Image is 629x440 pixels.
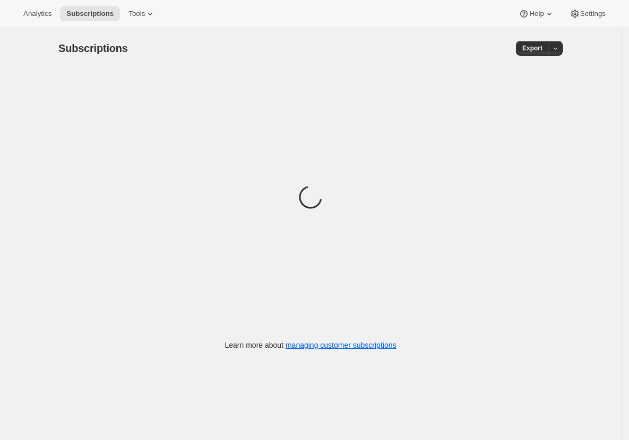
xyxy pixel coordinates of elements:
span: Export [522,44,542,52]
button: Help [512,6,561,21]
button: Settings [563,6,612,21]
button: Tools [122,6,162,21]
span: Analytics [23,10,51,18]
button: Analytics [17,6,58,21]
span: Tools [128,10,145,18]
span: Subscriptions [58,42,128,54]
a: managing customer subscriptions [286,341,397,349]
p: Learn more about [225,340,397,350]
button: Export [516,41,549,56]
span: Subscriptions [66,10,114,18]
button: Subscriptions [60,6,120,21]
span: Settings [580,10,606,18]
span: Help [529,10,544,18]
